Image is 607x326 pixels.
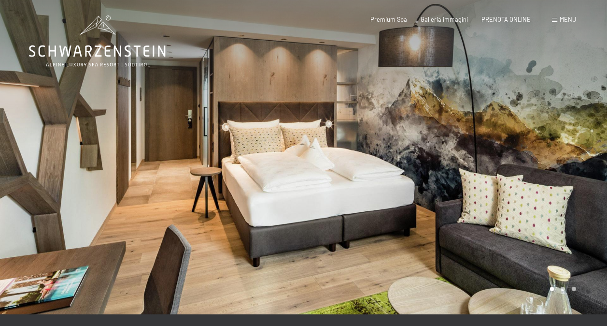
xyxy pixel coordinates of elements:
[481,15,531,23] a: PRENOTA ONLINE
[370,15,407,23] a: Premium Spa
[421,15,468,23] a: Galleria immagini
[560,15,576,23] span: Menu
